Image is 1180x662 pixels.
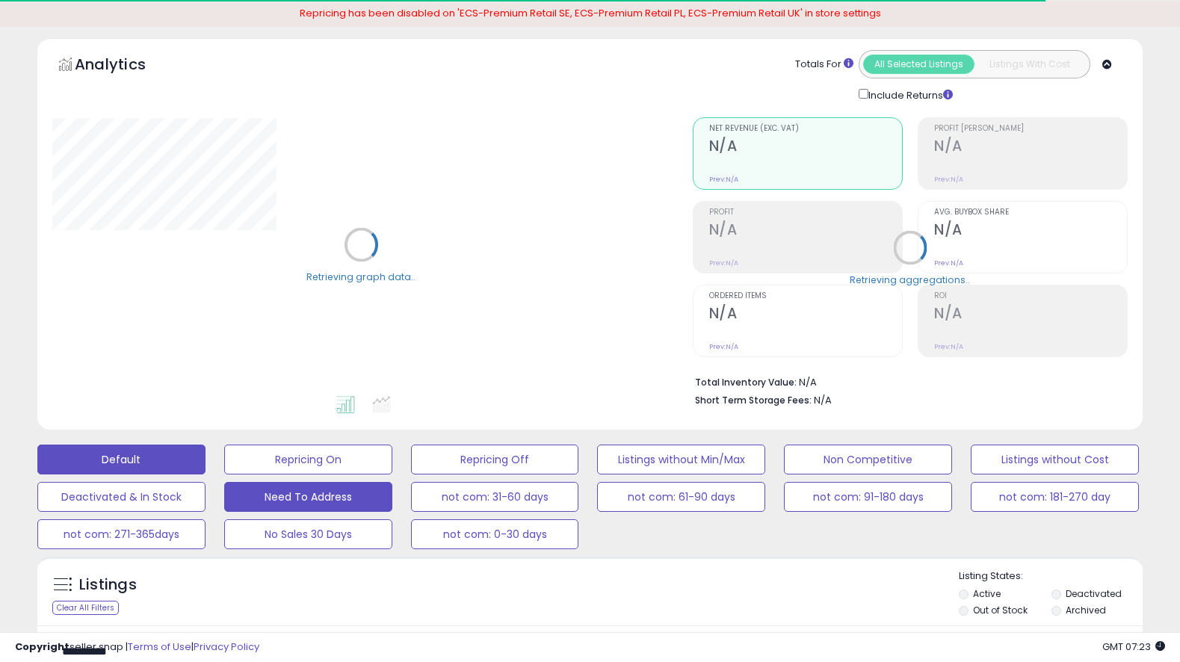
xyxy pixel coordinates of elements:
button: Listings With Cost [974,55,1085,74]
h5: Listings [79,575,137,596]
button: Non Competitive [784,445,952,474]
label: Active [973,587,1001,600]
a: Privacy Policy [194,640,259,654]
div: Include Returns [847,86,971,103]
label: Deactivated [1066,587,1122,600]
div: Clear All Filters [52,601,119,615]
button: not com: 91-180 days [784,482,952,512]
div: seller snap | | [15,640,259,655]
strong: Copyright [15,640,69,654]
button: Repricing Off [411,445,579,474]
div: Retrieving aggregations.. [850,273,970,287]
button: Listings without Min/Max [597,445,765,474]
button: not com: 61-90 days [597,482,765,512]
span: 2025-08-14 07:23 GMT [1102,640,1165,654]
button: Need To Address [224,482,392,512]
button: No Sales 30 Days [224,519,392,549]
button: Default [37,445,206,474]
button: Deactivated & In Stock [37,482,206,512]
button: not com: 31-60 days [411,482,579,512]
button: not com: 181-270 day [971,482,1139,512]
h5: Analytics [75,54,175,78]
button: All Selected Listings [863,55,974,74]
button: Repricing On [224,445,392,474]
div: Retrieving graph data.. [306,270,416,284]
label: Out of Stock [973,604,1028,616]
button: Listings without Cost [971,445,1139,474]
span: Repricing has been disabled on 'ECS-Premium Retail SE, ECS-Premium Retail PL, ECS-Premium Retail ... [300,6,881,20]
button: not com: 271-365days [37,519,206,549]
p: Listing States: [959,569,1143,584]
label: Archived [1066,604,1106,616]
button: not com: 0-30 days [411,519,579,549]
div: Totals For [795,58,853,72]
